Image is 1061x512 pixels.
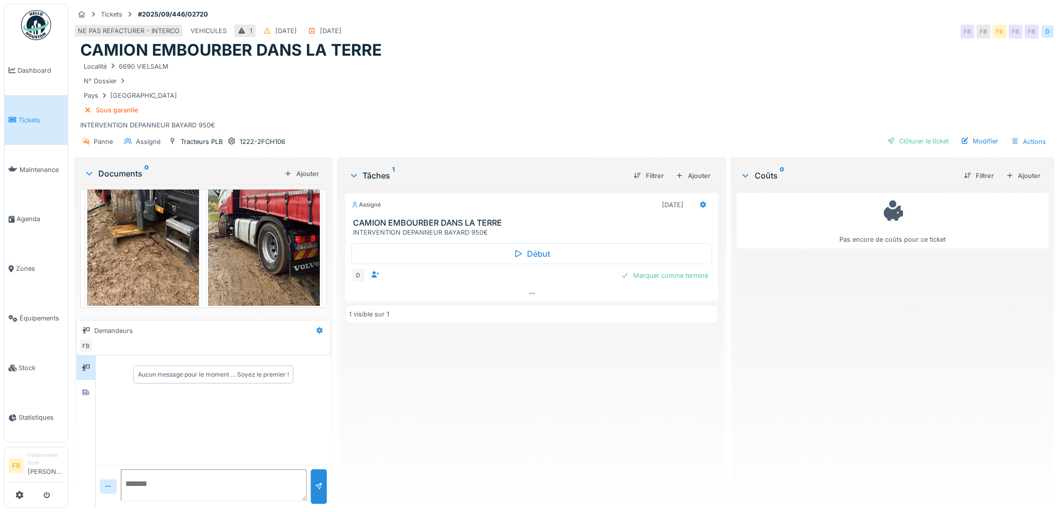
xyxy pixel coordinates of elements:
div: INTERVENTION DEPANNEUR BAYARD 950€ [80,60,1049,130]
span: Statistiques [19,413,64,422]
div: FB [1025,25,1039,39]
strong: #2025/09/446/02720 [134,10,212,19]
div: Tickets [101,10,122,19]
h1: CAMION EMBOURBER DANS LA TERRE [80,41,382,60]
a: Équipements [5,293,68,343]
div: Panne [94,137,113,146]
li: [PERSON_NAME] [28,451,64,480]
a: FB Gestionnaire local[PERSON_NAME] [9,451,64,483]
sup: 0 [780,169,784,182]
div: D [1041,25,1055,39]
div: FB [993,25,1007,39]
div: Assigné [136,137,160,146]
sup: 1 [393,169,395,182]
div: Sous garantie [96,105,138,115]
a: Agenda [5,195,68,244]
div: Ajouter [1002,169,1045,183]
img: Badge_color-CXgf-gQk.svg [21,10,51,40]
div: Ajouter [672,169,715,183]
span: Tickets [19,115,64,125]
div: Pas encore de coûts pour ce ticket [743,198,1042,244]
a: Maintenance [5,145,68,195]
div: Marquer comme terminé [617,269,712,282]
span: Maintenance [20,165,64,175]
div: Gestionnaire local [28,451,64,467]
div: VEHICULES [191,26,227,36]
div: FB [977,25,991,39]
div: Filtrer [630,169,668,183]
div: 1222-2FCH106 [240,137,285,146]
div: [DATE] [320,26,341,36]
a: Dashboard [5,46,68,95]
div: Documents [84,167,280,180]
span: Dashboard [18,66,64,75]
div: N° Dossier [84,76,127,86]
div: FB [1009,25,1023,39]
a: Zones [5,244,68,294]
div: FB [961,25,975,39]
a: Tickets [5,95,68,145]
span: Agenda [17,214,64,224]
div: 1 [250,26,252,36]
div: [DATE] [662,200,683,210]
div: Ajouter [280,167,323,181]
div: Début [351,243,713,264]
div: INTERVENTION DEPANNEUR BAYARD 950€ [353,228,715,237]
div: Aucun message pour le moment … Soyez le premier ! [138,370,289,379]
div: Coûts [741,169,956,182]
div: Pays [GEOGRAPHIC_DATA] [84,91,177,100]
div: Tracteurs PLB [181,137,223,146]
span: Équipements [20,313,64,323]
span: Zones [16,264,64,273]
div: FB [79,339,93,353]
h3: CAMION EMBOURBER DANS LA TERRE [353,218,715,228]
div: Filtrer [960,169,998,183]
div: NE PAS REFACTURER - INTERCO [78,26,180,36]
div: D [351,268,366,282]
div: Modifier [957,134,1003,148]
a: Statistiques [5,393,68,442]
div: Actions [1007,134,1051,149]
div: 1 visible sur 1 [349,309,390,319]
li: FB [9,458,24,473]
div: Demandeurs [94,326,133,335]
a: Stock [5,343,68,393]
div: Tâches [349,169,626,182]
div: [DATE] [275,26,297,36]
span: Stock [19,363,64,373]
div: Assigné [351,201,382,209]
sup: 0 [144,167,149,180]
img: r2muppppqg9gpvsr8dh12lwnz4l5 [87,107,199,306]
div: Clôturer le ticket [883,134,953,148]
div: Localité 6690 VIELSALM [84,62,168,71]
img: gzdptzh60r2rqkanbecqt2af906v [208,107,320,306]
